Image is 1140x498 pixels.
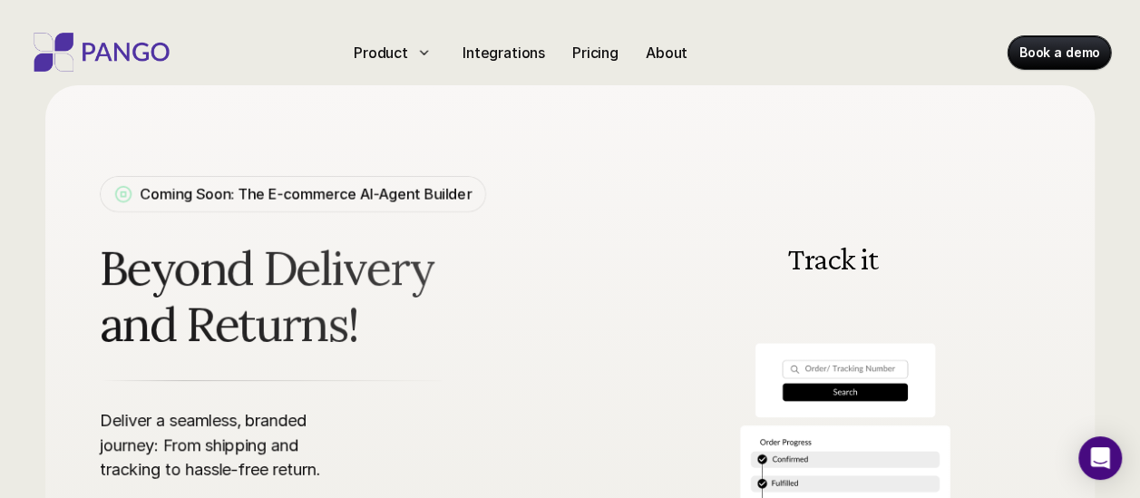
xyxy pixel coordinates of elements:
[643,398,670,425] button: Previous
[995,398,1022,425] img: Next Arrow
[643,398,670,425] img: Back Arrow
[995,398,1022,425] button: Next
[1019,44,1100,62] p: Book a demo
[638,38,695,67] a: About
[1008,36,1111,69] a: Book a demo
[572,42,619,63] p: Pricing
[646,42,687,63] p: About
[565,38,626,67] a: Pricing
[455,38,552,67] a: Integrations
[354,42,408,63] p: Product
[100,239,556,353] span: Beyond Delivery and Returns!
[1078,436,1122,480] div: Open Intercom Messenger
[661,242,1005,275] h3: Track it
[463,42,545,63] p: Integrations
[140,183,472,205] p: Coming Soon: The E-commerce AI-Agent Builder
[100,408,374,482] p: Deliver a seamless, branded journey: From shipping and tracking to hassle-free return.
